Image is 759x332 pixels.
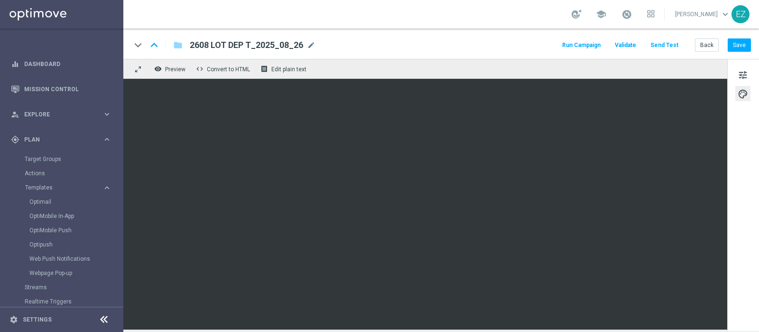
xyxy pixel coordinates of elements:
button: receipt Edit plain text [258,63,311,75]
div: Realtime Triggers [25,294,122,309]
a: OptiMobile In-App [29,212,99,220]
a: Realtime Triggers [25,298,99,305]
span: Explore [24,112,102,117]
a: Mission Control [24,76,111,102]
span: Plan [24,137,102,142]
span: Convert to HTML [207,66,250,73]
div: OptiMobile Push [29,223,122,237]
button: code Convert to HTML [194,63,254,75]
div: Dashboard [11,51,111,76]
button: person_search Explore keyboard_arrow_right [10,111,112,118]
span: keyboard_arrow_down [720,9,731,19]
i: person_search [11,110,19,119]
button: Back [695,38,719,52]
i: folder [173,39,183,51]
span: 2608 LOT DEP T_2025_08_26 [190,39,303,51]
a: Optipush [29,241,99,248]
button: Validate [613,39,638,52]
a: Target Groups [25,155,99,163]
a: Web Push Notifications [29,255,99,263]
a: Actions [25,170,99,177]
button: Templates keyboard_arrow_right [25,184,112,191]
span: tune [738,69,748,81]
i: keyboard_arrow_right [102,183,111,192]
button: remove_red_eye Preview [152,63,190,75]
span: Preview [165,66,185,73]
i: gps_fixed [11,135,19,144]
button: folder [172,38,184,53]
span: mode_edit [307,41,315,49]
button: Send Test [649,39,680,52]
div: EZ [731,5,750,23]
div: Templates [25,180,122,280]
i: keyboard_arrow_right [102,135,111,144]
button: Run Campaign [561,39,602,52]
a: Dashboard [24,51,111,76]
div: Actions [25,166,122,180]
i: settings [9,315,18,324]
button: Save [728,38,751,52]
i: keyboard_arrow_right [102,110,111,119]
i: receipt [260,65,268,73]
button: equalizer Dashboard [10,60,112,68]
i: remove_red_eye [154,65,162,73]
button: gps_fixed Plan keyboard_arrow_right [10,136,112,143]
div: Web Push Notifications [29,252,122,266]
a: Optimail [29,198,99,206]
span: code [196,65,204,73]
span: school [596,9,606,19]
i: keyboard_arrow_up [147,38,161,52]
div: Explore [11,110,102,119]
div: OptiMobile In-App [29,209,122,223]
a: Webpage Pop-up [29,269,99,277]
a: Settings [23,317,52,323]
div: Streams [25,280,122,294]
span: Validate [615,42,636,48]
a: [PERSON_NAME]keyboard_arrow_down [674,7,731,21]
a: OptiMobile Push [29,227,99,234]
div: Templates [25,185,102,190]
span: Templates [25,185,93,190]
button: palette [735,86,750,101]
div: Plan [11,135,102,144]
span: Edit plain text [271,66,306,73]
button: tune [735,67,750,82]
button: Mission Control [10,85,112,93]
div: Optimail [29,195,122,209]
a: Streams [25,284,99,291]
div: Optipush [29,237,122,252]
div: Mission Control [11,76,111,102]
div: Target Groups [25,152,122,166]
div: Webpage Pop-up [29,266,122,280]
span: palette [738,88,748,100]
i: equalizer [11,60,19,68]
